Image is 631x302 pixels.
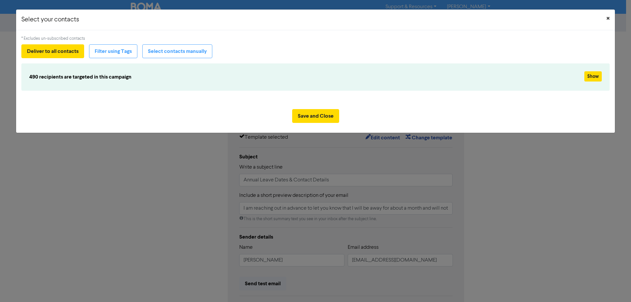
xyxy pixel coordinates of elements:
iframe: Chat Widget [598,270,631,302]
button: Show [584,71,602,81]
button: Close [601,10,615,28]
h5: Select your contacts [21,15,79,25]
button: Filter using Tags [89,44,137,58]
button: Save and Close [292,109,339,123]
button: Deliver to all contacts [21,44,84,58]
div: * Excludes un-subscribed contacts [21,35,610,42]
button: Select contacts manually [142,44,212,58]
span: × [606,14,610,24]
h6: 490 recipients are targeted in this campaign [29,74,505,80]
